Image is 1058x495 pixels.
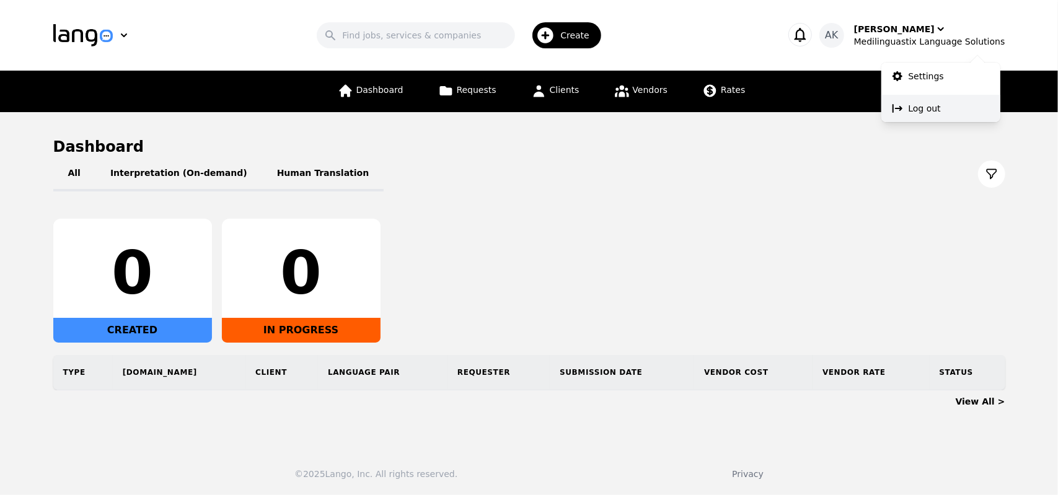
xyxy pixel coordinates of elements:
[53,157,95,191] button: All
[930,355,1005,390] th: Status
[53,24,113,46] img: Logo
[819,23,1005,48] button: AK[PERSON_NAME]Medilinguastix Language Solutions
[222,318,381,343] div: IN PROGRESS
[854,35,1005,48] div: Medilinguastix Language Solutions
[956,396,1005,406] a: View All >
[457,85,496,95] span: Requests
[550,355,694,390] th: Submission Date
[294,468,457,480] div: © 2025 Lango, Inc. All rights reserved.
[53,355,113,390] th: Type
[53,137,1005,157] h1: Dashboard
[732,469,764,479] a: Privacy
[447,355,550,390] th: Requester
[318,355,447,390] th: Language Pair
[721,85,745,95] span: Rates
[978,160,1005,188] button: Filter
[633,85,668,95] span: Vendors
[113,355,245,390] th: [DOMAIN_NAME]
[515,17,609,53] button: Create
[53,318,212,343] div: CREATED
[695,71,752,112] a: Rates
[95,157,262,191] button: Interpretation (On-demand)
[431,71,504,112] a: Requests
[854,23,935,35] div: [PERSON_NAME]
[356,85,403,95] span: Dashboard
[550,85,580,95] span: Clients
[694,355,813,390] th: Vendor Cost
[262,157,384,191] button: Human Translation
[909,70,944,82] p: Settings
[607,71,675,112] a: Vendors
[560,29,598,42] span: Create
[232,243,371,303] div: 0
[524,71,587,112] a: Clients
[245,355,318,390] th: Client
[909,102,941,115] p: Log out
[813,355,929,390] th: Vendor Rate
[330,71,411,112] a: Dashboard
[63,243,202,303] div: 0
[317,22,515,48] input: Find jobs, services & companies
[825,28,838,43] span: AK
